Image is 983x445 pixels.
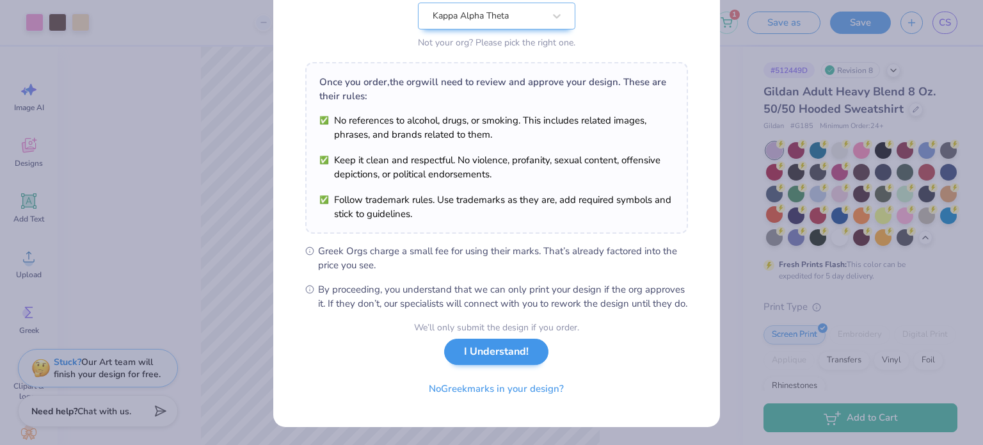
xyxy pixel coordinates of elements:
div: Not your org? Please pick the right one. [418,36,575,49]
button: I Understand! [444,339,548,365]
li: No references to alcohol, drugs, or smoking. This includes related images, phrases, and brands re... [319,113,674,142]
div: Once you order, the org will need to review and approve your design. These are their rules: [319,75,674,103]
span: Greek Orgs charge a small fee for using their marks. That’s already factored into the price you see. [318,244,688,272]
li: Keep it clean and respectful. No violence, profanity, sexual content, offensive depictions, or po... [319,153,674,181]
div: We’ll only submit the design if you order. [414,321,579,334]
span: By proceeding, you understand that we can only print your design if the org approves it. If they ... [318,282,688,311]
button: NoGreekmarks in your design? [418,376,575,402]
li: Follow trademark rules. Use trademarks as they are, add required symbols and stick to guidelines. [319,193,674,221]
